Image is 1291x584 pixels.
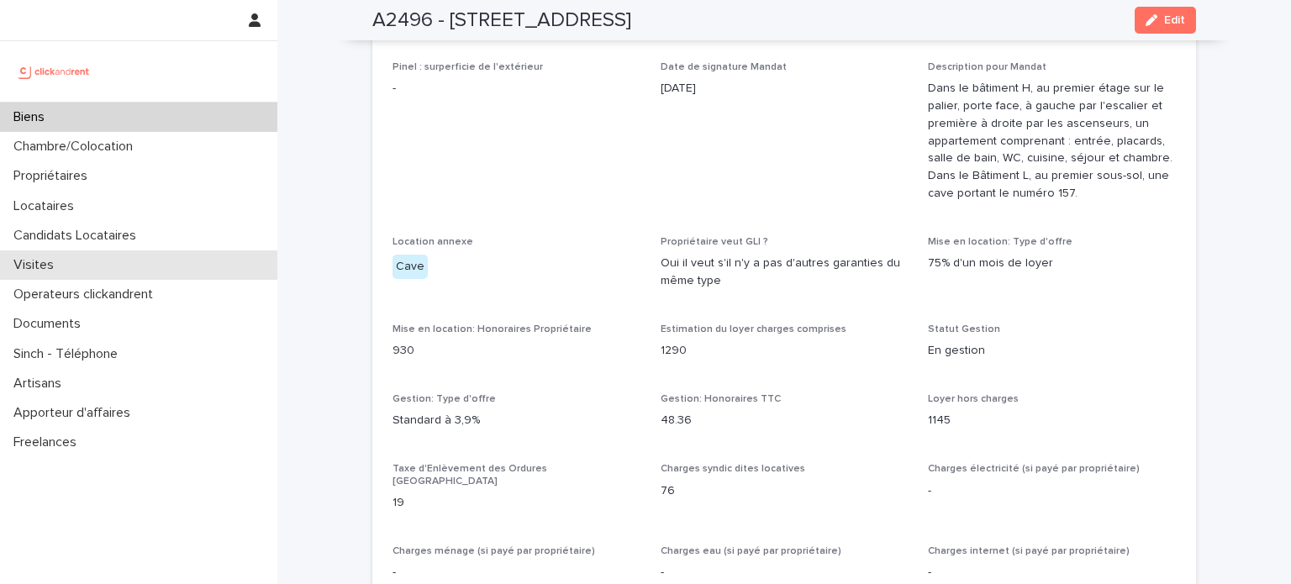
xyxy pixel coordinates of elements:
[7,434,90,450] p: Freelances
[7,376,75,392] p: Artisans
[928,482,1176,500] p: -
[661,62,787,72] span: Date de signature Mandat
[7,346,131,362] p: Sinch - Téléphone
[7,168,101,184] p: Propriétaires
[1135,7,1196,34] button: Edit
[928,546,1130,556] span: Charges internet (si payé par propriétaire)
[393,394,496,404] span: Gestion: Type d'offre
[661,394,781,404] span: Gestion: Honoraires TTC
[393,237,473,247] span: Location annexe
[393,412,640,429] p: Standard à 3,9%
[7,228,150,244] p: Candidats Locataires
[7,257,67,273] p: Visites
[393,255,428,279] div: Cave
[393,62,543,72] span: Pinel : surperficie de l'extérieur
[928,394,1019,404] span: Loyer hors charges
[393,80,640,97] p: -
[661,482,909,500] p: 76
[393,464,547,486] span: Taxe d'Enlèvement des Ordures [GEOGRAPHIC_DATA]
[7,139,146,155] p: Chambre/Colocation
[928,62,1046,72] span: Description pour Mandat
[393,494,640,512] p: 19
[7,316,94,332] p: Documents
[928,412,1176,429] p: 1145
[661,546,841,556] span: Charges eau (si payé par propriétaire)
[661,80,909,97] p: [DATE]
[661,464,805,474] span: Charges syndic dites locatives
[928,324,1000,334] span: Statut Gestion
[928,80,1176,203] p: Dans le bâtiment H, au premier étage sur le palier, porte face, à gauche par l'escalier et premiè...
[661,342,909,360] p: 1290
[661,324,846,334] span: Estimation du loyer charges comprises
[928,464,1140,474] span: Charges électricité (si payé par propriétaire)
[1164,14,1185,26] span: Edit
[661,237,768,247] span: Propriétaire veut GLI ?
[661,412,909,429] p: 48.36
[928,255,1176,272] p: 75% d'un mois de loyer
[7,109,58,125] p: Biens
[7,198,87,214] p: Locataires
[393,342,640,360] p: 930
[13,55,95,88] img: UCB0brd3T0yccxBKYDjQ
[372,8,631,33] h2: A2496 - [STREET_ADDRESS]
[393,564,640,581] p: -
[928,342,1176,360] p: En gestion
[928,237,1072,247] span: Mise en location: Type d'offre
[393,324,592,334] span: Mise en location: Honoraires Propriétaire
[7,405,144,421] p: Apporteur d'affaires
[661,255,909,290] p: Oui il veut s'il n'y a pas d'autres garanties du même type
[928,564,1176,581] p: -
[661,564,909,581] p: -
[7,287,166,303] p: Operateurs clickandrent
[393,546,595,556] span: Charges ménage (si payé par propriétaire)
